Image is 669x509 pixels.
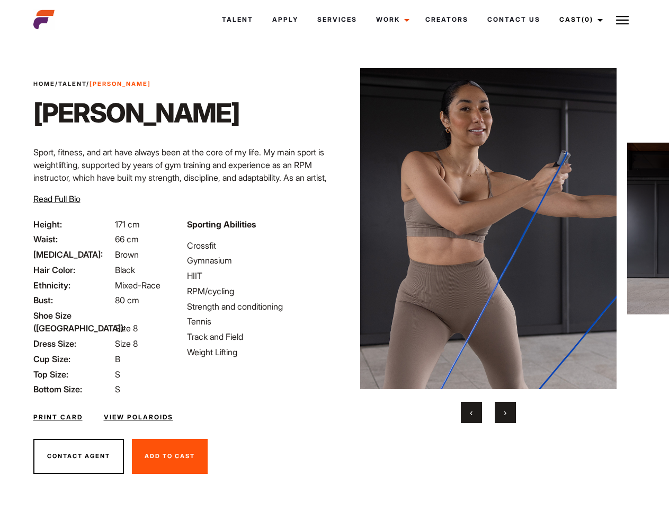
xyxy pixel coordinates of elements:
[263,5,308,34] a: Apply
[367,5,416,34] a: Work
[33,383,113,396] span: Bottom Size:
[33,279,113,292] span: Ethnicity:
[470,407,472,418] span: Previous
[33,353,113,365] span: Cup Size:
[187,315,328,328] li: Tennis
[33,218,113,231] span: Height:
[115,249,139,260] span: Brown
[33,194,81,204] span: Read Full Bio
[33,264,113,276] span: Hair Color:
[187,300,328,313] li: Strength and conditioning
[187,239,328,252] li: Crossfit
[115,219,140,230] span: 171 cm
[187,219,256,230] strong: Sporting Abilities
[550,5,609,34] a: Cast(0)
[33,368,113,381] span: Top Size:
[187,254,328,267] li: Gymnasium
[145,452,195,460] span: Add To Cast
[33,309,113,335] span: Shoe Size ([GEOGRAPHIC_DATA]):
[33,146,328,209] p: Sport, fitness, and art have always been at the core of my life. My main sport is weightlifting, ...
[33,294,113,306] span: Bust:
[212,5,263,34] a: Talent
[187,330,328,343] li: Track and Field
[115,338,138,349] span: Size 8
[33,97,239,129] h1: [PERSON_NAME]
[308,5,367,34] a: Services
[115,265,135,275] span: Black
[33,337,113,350] span: Dress Size:
[416,5,478,34] a: Creators
[115,323,138,334] span: Size 8
[115,354,120,364] span: B
[104,413,173,422] a: View Polaroids
[616,14,629,27] img: Burger icon
[582,15,593,23] span: (0)
[187,285,328,297] li: RPM/cycling
[33,248,113,261] span: [MEDICAL_DATA]:
[58,80,86,87] a: Talent
[115,369,120,380] span: S
[33,233,113,245] span: Waist:
[504,407,506,418] span: Next
[115,234,139,244] span: 66 cm
[33,413,83,422] a: Print Card
[132,439,208,474] button: Add To Cast
[115,295,139,305] span: 80 cm
[33,80,55,87] a: Home
[187,269,328,282] li: HIIT
[115,280,160,291] span: Mixed-Race
[33,192,81,205] button: Read Full Bio
[33,9,55,30] img: cropped-aefm-brand-fav-22-square.png
[187,346,328,358] li: Weight Lifting
[478,5,550,34] a: Contact Us
[90,80,151,87] strong: [PERSON_NAME]
[33,439,124,474] button: Contact Agent
[115,384,120,394] span: S
[33,80,151,89] span: / /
